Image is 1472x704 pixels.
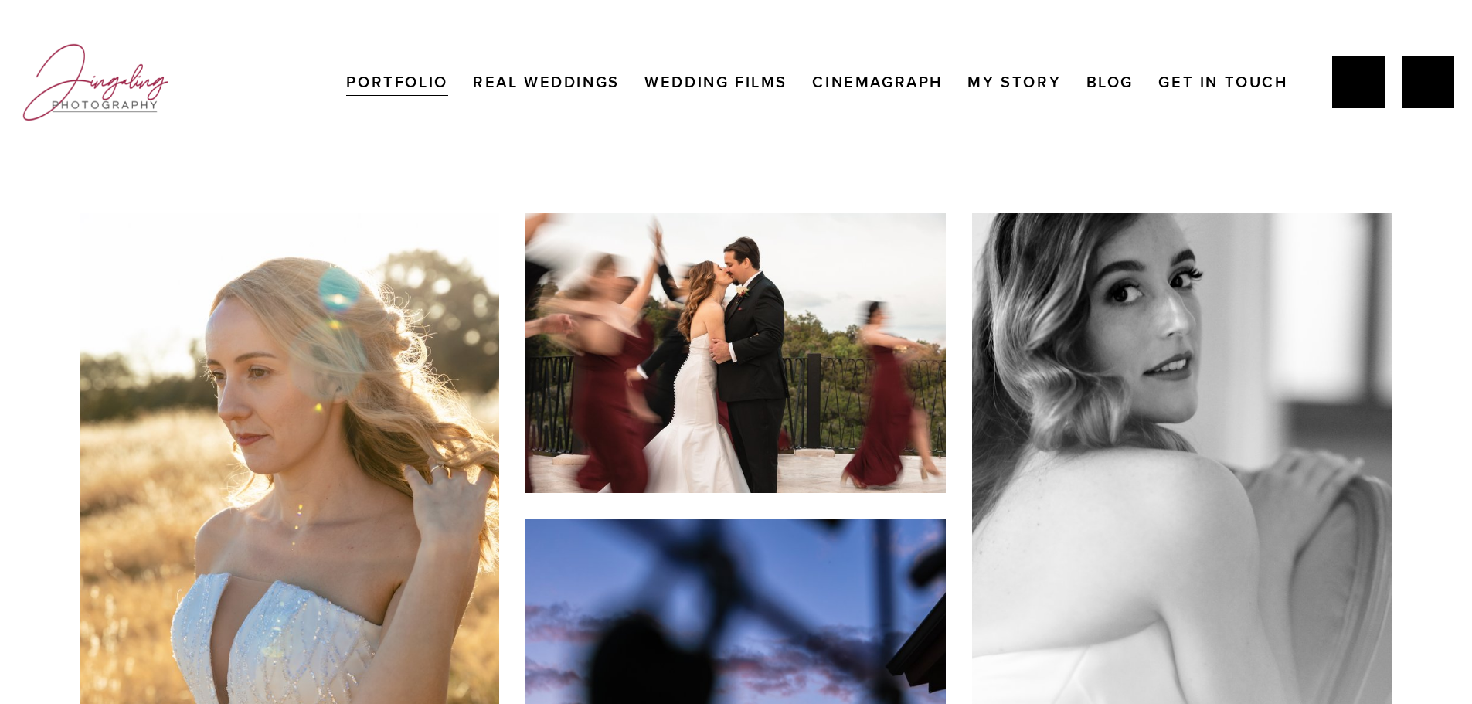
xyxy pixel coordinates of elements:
a: Wedding Films [644,66,787,97]
a: Real Weddings [473,66,620,97]
img: Jingaling Photography [18,37,174,128]
a: Portfolio [346,66,447,97]
a: Instagram [1402,56,1454,108]
a: Jing Yang [1332,56,1385,108]
a: Blog [1086,66,1134,97]
a: Get In Touch [1158,66,1287,97]
a: Cinemagraph [812,66,943,97]
a: My Story [967,66,1061,97]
